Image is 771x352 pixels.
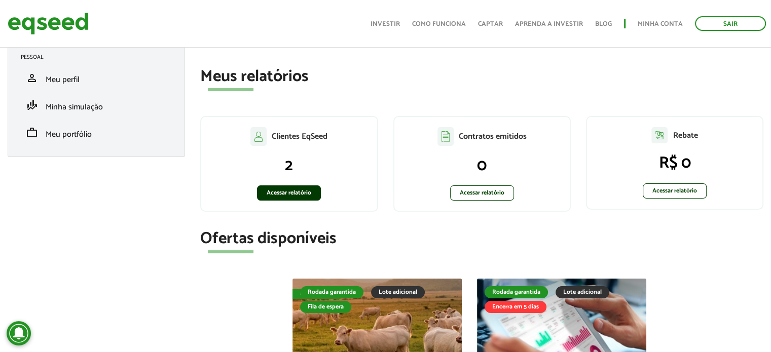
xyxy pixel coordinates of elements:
[478,21,503,27] a: Captar
[46,128,92,141] span: Meu portfólio
[46,100,103,114] span: Minha simulação
[26,72,38,84] span: person
[450,185,514,201] a: Acessar relatório
[26,127,38,139] span: work
[250,127,267,145] img: agent-clientes.svg
[211,156,366,175] p: 2
[13,119,179,146] li: Meu portfólio
[200,230,763,248] h2: Ofertas disponíveis
[200,68,763,86] h2: Meus relatórios
[21,72,172,84] a: personMeu perfil
[485,286,548,298] div: Rodada garantida
[515,21,583,27] a: Aprenda a investir
[26,99,38,111] span: finance_mode
[556,286,609,298] div: Lote adicional
[21,127,172,139] a: workMeu portfólio
[405,156,560,175] p: 0
[292,289,345,299] div: Fila de espera
[437,127,454,146] img: agent-contratos.svg
[459,132,527,141] p: Contratos emitidos
[643,183,707,199] a: Acessar relatório
[485,301,546,313] div: Encerra em 5 dias
[13,64,179,92] li: Meu perfil
[638,21,683,27] a: Minha conta
[300,301,351,313] div: Fila de espera
[695,16,766,31] a: Sair
[21,54,179,60] h2: Pessoal
[597,153,752,173] p: R$ 0
[13,92,179,119] li: Minha simulação
[257,185,321,201] a: Acessar relatório
[673,131,697,140] p: Rebate
[595,21,612,27] a: Blog
[46,73,80,87] span: Meu perfil
[272,132,327,141] p: Clientes EqSeed
[371,21,400,27] a: Investir
[8,10,89,37] img: EqSeed
[651,127,668,143] img: agent-relatorio.svg
[412,21,466,27] a: Como funciona
[371,286,425,298] div: Lote adicional
[21,99,172,111] a: finance_modeMinha simulação
[300,286,363,298] div: Rodada garantida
